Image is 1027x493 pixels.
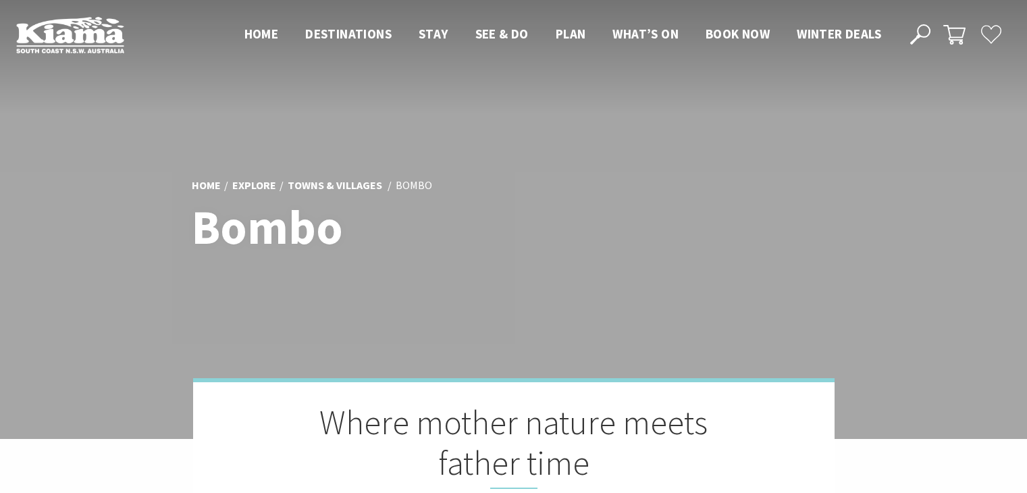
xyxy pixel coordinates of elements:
span: Stay [419,26,448,42]
li: Bombo [396,177,432,194]
span: Book now [706,26,770,42]
a: Home [192,178,221,193]
nav: Main Menu [231,24,895,46]
span: Home [244,26,279,42]
h2: Where mother nature meets father time [261,403,767,489]
a: Towns & Villages [288,178,382,193]
h1: Bombo [192,201,573,253]
img: Kiama Logo [16,16,124,53]
span: Destinations [305,26,392,42]
span: What’s On [612,26,679,42]
a: Explore [232,178,276,193]
span: Winter Deals [797,26,881,42]
span: Plan [556,26,586,42]
span: See & Do [475,26,529,42]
